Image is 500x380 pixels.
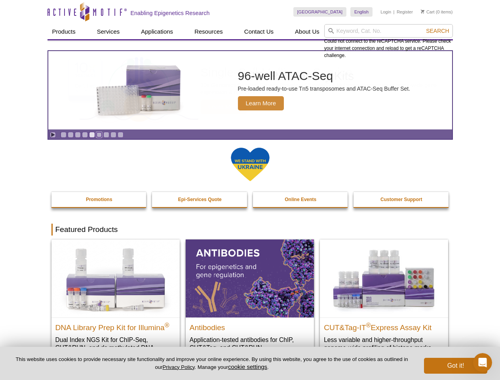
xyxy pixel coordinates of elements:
a: Epi-Services Quote [152,192,248,207]
a: Go to slide 5 [89,132,95,138]
a: Login [380,9,391,15]
a: Customer Support [354,192,449,207]
a: Resources [190,24,228,39]
a: Go to slide 3 [75,132,81,138]
article: 96-well ATAC-Seq [48,51,452,129]
p: Less variable and higher-throughput genome-wide profiling of histone marks​. [324,336,444,352]
span: Learn More [238,96,284,110]
a: Go to slide 2 [68,132,74,138]
div: Could not connect to the reCAPTCHA service. Please check your internet connection and reload to g... [324,24,453,59]
strong: Promotions [86,197,112,202]
strong: Epi-Services Quote [178,197,222,202]
img: CUT&Tag-IT® Express Assay Kit [320,239,448,317]
a: Active Motif Kit photo 96-well ATAC-Seq Pre-loaded ready-to-use Tn5 transposomes and ATAC-Seq Buf... [48,51,452,129]
button: Search [424,27,451,34]
a: [GEOGRAPHIC_DATA] [293,7,347,17]
button: Got it! [424,358,487,374]
a: Cart [421,9,435,15]
a: Privacy Policy [162,364,194,370]
p: Dual Index NGS Kit for ChIP-Seq, CUT&RUN, and ds methylated DNA assays. [55,336,176,360]
p: This website uses cookies to provide necessary site functionality and improve your online experie... [13,356,411,371]
strong: Customer Support [380,197,422,202]
h2: Featured Products [51,224,449,236]
a: Register [397,9,413,15]
img: We Stand With Ukraine [230,147,270,182]
sup: ® [366,321,371,328]
img: Your Cart [421,9,424,13]
strong: Online Events [285,197,316,202]
h2: CUT&Tag-IT Express Assay Kit [324,320,444,332]
h2: Antibodies [190,320,310,332]
a: DNA Library Prep Kit for Illumina DNA Library Prep Kit for Illumina® Dual Index NGS Kit for ChIP-... [51,239,180,367]
a: Go to slide 4 [82,132,88,138]
a: Promotions [51,192,147,207]
a: Go to slide 8 [110,132,116,138]
img: All Antibodies [186,239,314,317]
a: Go to slide 6 [96,132,102,138]
iframe: Intercom live chat [473,353,492,372]
a: All Antibodies Antibodies Application-tested antibodies for ChIP, CUT&Tag, and CUT&RUN. [186,239,314,359]
a: About Us [290,24,324,39]
a: Services [92,24,125,39]
a: Go to slide 7 [103,132,109,138]
span: Search [426,28,449,34]
img: DNA Library Prep Kit for Illumina [51,239,180,317]
a: Go to slide 9 [118,132,124,138]
h2: 96-well ATAC-Seq [238,70,411,82]
a: CUT&Tag-IT® Express Assay Kit CUT&Tag-IT®Express Assay Kit Less variable and higher-throughput ge... [320,239,448,359]
li: | [394,7,395,17]
li: (0 items) [421,7,453,17]
a: Contact Us [240,24,278,39]
a: Applications [136,24,178,39]
sup: ® [165,321,169,328]
a: Go to slide 1 [61,132,67,138]
img: Active Motif Kit photo [89,61,188,120]
a: Toggle autoplay [50,132,56,138]
p: Application-tested antibodies for ChIP, CUT&Tag, and CUT&RUN. [190,336,310,352]
button: cookie settings [228,363,267,370]
a: Online Events [253,192,349,207]
a: English [350,7,373,17]
input: Keyword, Cat. No. [324,24,453,38]
h2: Enabling Epigenetics Research [131,9,210,17]
a: Products [48,24,80,39]
h2: DNA Library Prep Kit for Illumina [55,320,176,332]
p: Pre-loaded ready-to-use Tn5 transposomes and ATAC-Seq Buffer Set. [238,85,411,92]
